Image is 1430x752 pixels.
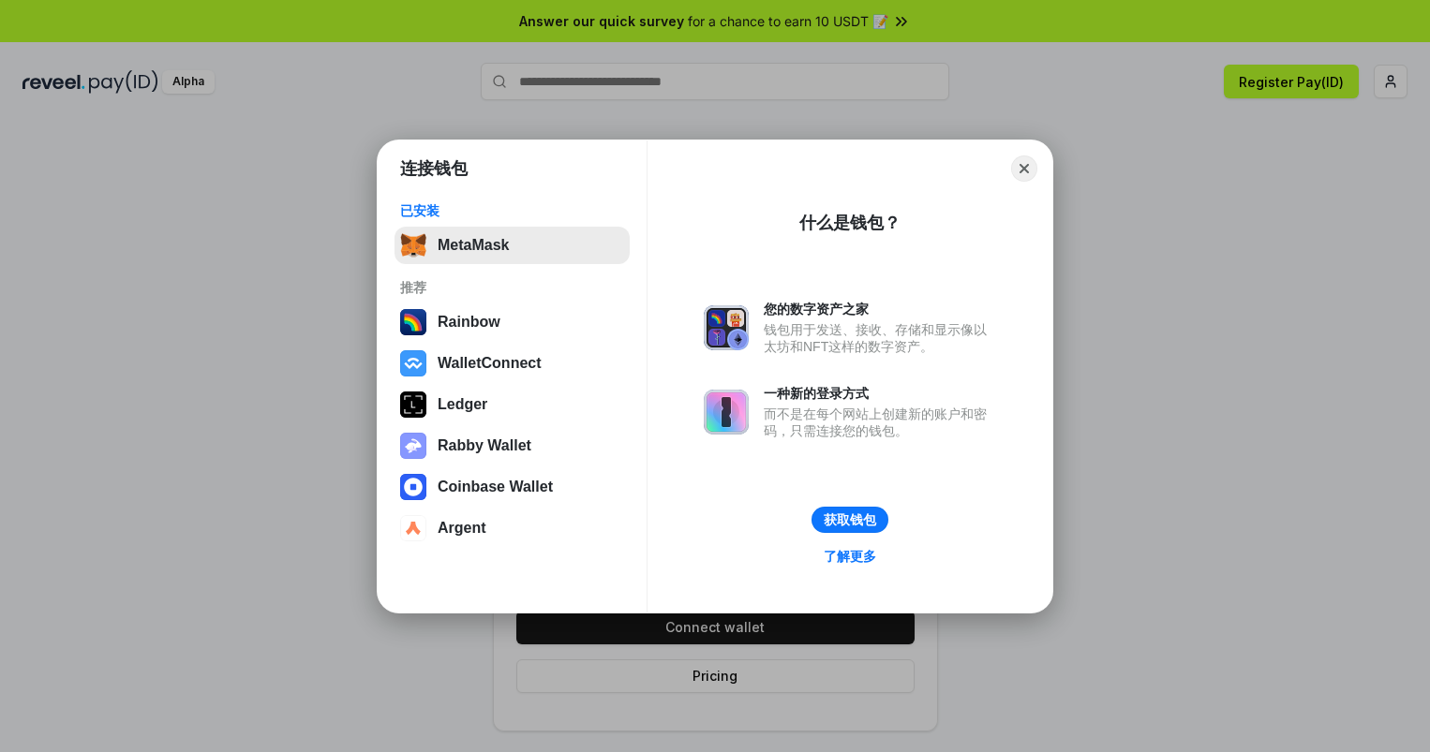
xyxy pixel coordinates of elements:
div: 一种新的登录方式 [764,385,996,402]
button: 获取钱包 [812,507,888,533]
button: Close [1011,155,1037,182]
div: Coinbase Wallet [438,479,553,495]
img: svg+xml,%3Csvg%20width%3D%22120%22%20height%3D%22120%22%20viewBox%3D%220%200%20120%20120%22%20fil... [400,309,426,335]
div: 而不是在每个网站上创建新的账户和密码，只需连接您的钱包。 [764,405,996,439]
div: 钱包用于发送、接收、存储和显示像以太坊和NFT这样的数字资产。 [764,321,996,355]
img: svg+xml,%3Csvg%20width%3D%2228%22%20height%3D%2228%22%20viewBox%3D%220%200%2028%2028%22%20fill%3D... [400,474,426,500]
div: 什么是钱包？ [799,212,901,234]
div: 已安装 [400,202,624,219]
img: svg+xml,%3Csvg%20fill%3D%22none%22%20height%3D%2233%22%20viewBox%3D%220%200%2035%2033%22%20width%... [400,232,426,258]
img: svg+xml,%3Csvg%20xmlns%3D%22http%3A%2F%2Fwww.w3.org%2F2000%2Fsvg%22%20width%3D%2228%22%20height%3... [400,391,426,418]
button: Coinbase Wallet [395,468,630,506]
h1: 连接钱包 [400,157,468,180]
div: 您的数字资产之家 [764,301,996,317]
img: svg+xml,%3Csvg%20xmlns%3D%22http%3A%2F%2Fwww.w3.org%2F2000%2Fsvg%22%20fill%3D%22none%22%20viewBox... [704,305,749,350]
button: Rainbow [395,303,630,341]
img: svg+xml,%3Csvg%20width%3D%2228%22%20height%3D%2228%22%20viewBox%3D%220%200%2028%2028%22%20fill%3D... [400,350,426,376]
img: svg+xml,%3Csvg%20width%3D%2228%22%20height%3D%2228%22%20viewBox%3D%220%200%2028%2028%22%20fill%3D... [400,515,426,541]
div: 获取钱包 [824,511,876,528]
img: svg+xml,%3Csvg%20xmlns%3D%22http%3A%2F%2Fwww.w3.org%2F2000%2Fsvg%22%20fill%3D%22none%22%20viewBox... [704,390,749,435]
div: MetaMask [438,237,509,254]
div: Ledger [438,396,487,413]
a: 了解更多 [812,544,887,568]
button: Argent [395,509,630,547]
div: 推荐 [400,279,624,296]
button: Rabby Wallet [395,427,630,464]
button: MetaMask [395,227,630,264]
div: Rabby Wallet [438,437,531,454]
div: WalletConnect [438,355,542,372]
div: 了解更多 [824,548,876,565]
button: WalletConnect [395,345,630,382]
button: Ledger [395,386,630,423]
img: svg+xml,%3Csvg%20xmlns%3D%22http%3A%2F%2Fwww.w3.org%2F2000%2Fsvg%22%20fill%3D%22none%22%20viewBox... [400,433,426,459]
div: Argent [438,520,486,537]
div: Rainbow [438,314,500,331]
